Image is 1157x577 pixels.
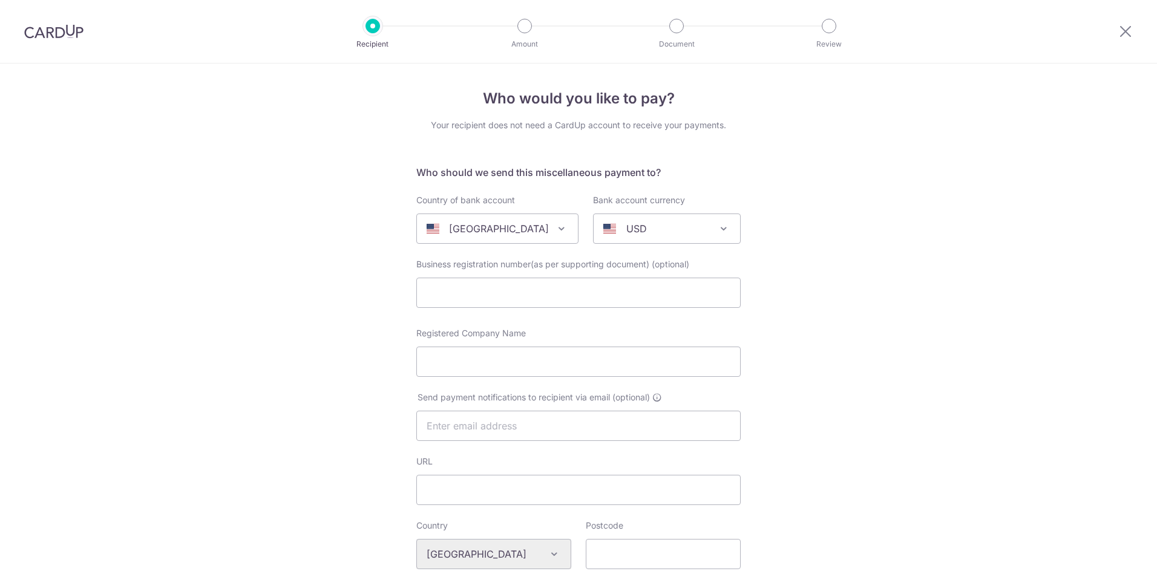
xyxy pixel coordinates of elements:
label: URL [416,455,433,468]
label: Country [416,520,448,532]
p: Amount [480,38,569,50]
h5: Who should we send this miscellaneous payment to? [416,165,741,180]
span: USD [593,214,741,244]
p: USD [626,221,647,236]
span: United States [416,214,578,244]
label: Bank account currency [593,194,685,206]
label: Postcode [586,520,623,532]
span: Send payment notifications to recipient via email (optional) [418,391,650,403]
p: [GEOGRAPHIC_DATA] [449,221,549,236]
span: USD [594,214,740,243]
label: Country of bank account [416,194,515,206]
span: (optional) [652,258,689,270]
img: CardUp [24,24,84,39]
h4: Who would you like to pay? [416,88,741,109]
p: Recipient [328,38,418,50]
iframe: Opens a widget where you can find more information [1080,541,1145,571]
p: Review [784,38,874,50]
span: United States [417,214,578,243]
span: Registered Company Name [416,328,526,338]
p: Document [632,38,721,50]
div: Your recipient does not need a CardUp account to receive your payments. [416,119,741,131]
input: Enter email address [416,411,741,441]
span: Business registration number(as per supporting document) [416,259,649,269]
